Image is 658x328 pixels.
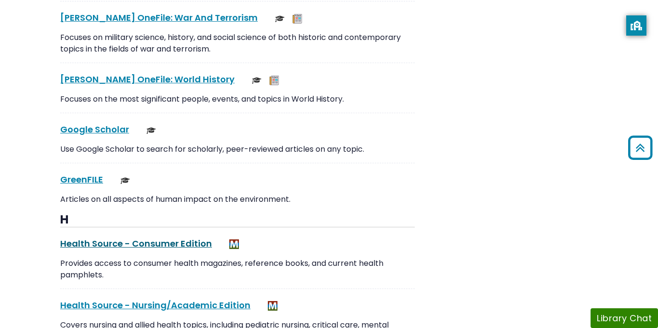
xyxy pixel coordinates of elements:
img: Scholarly or Peer Reviewed [120,176,130,185]
p: Focuses on the most significant people, events, and topics in World History. [60,93,415,105]
img: Newspapers [269,76,279,85]
p: Provides access to consumer health magazines, reference books, and current health pamphlets. [60,258,415,281]
p: Focuses on military science, history, and social science of both historic and contemporary topics... [60,32,415,55]
img: Scholarly or Peer Reviewed [252,76,262,85]
p: Articles on all aspects of human impact on the environment. [60,194,415,205]
img: Scholarly or Peer Reviewed [275,14,285,24]
a: Back to Top [625,140,656,156]
a: Health Source - Nursing/Academic Edition [60,299,250,311]
h3: H [60,213,415,227]
img: MeL (Michigan electronic Library) [268,301,277,311]
a: [PERSON_NAME] OneFile: World History [60,73,235,85]
a: GreenFILE [60,173,103,185]
a: Google Scholar [60,123,129,135]
a: [PERSON_NAME] OneFile: War And Terrorism [60,12,258,24]
img: Scholarly or Peer Reviewed [146,126,156,135]
img: MeL (Michigan electronic Library) [229,239,239,249]
button: Library Chat [591,308,658,328]
p: Use Google Scholar to search for scholarly, peer-reviewed articles on any topic. [60,144,415,155]
button: privacy banner [626,15,646,36]
img: Newspapers [292,14,302,24]
a: Health Source - Consumer Edition [60,237,212,249]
